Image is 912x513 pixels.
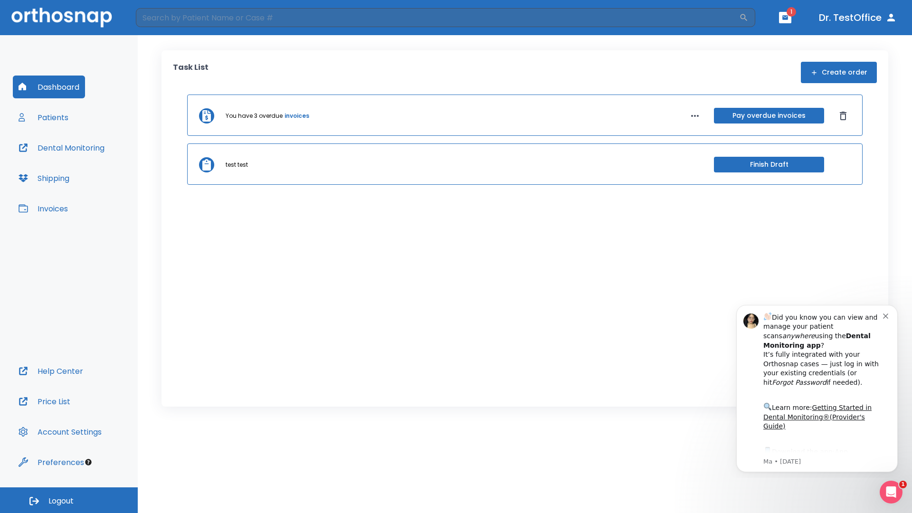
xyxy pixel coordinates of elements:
[41,161,161,170] p: Message from Ma, sent 6w ago
[226,161,248,169] p: test test
[13,136,110,159] button: Dental Monitoring
[836,108,851,123] button: Dismiss
[41,149,161,198] div: Download the app: | ​ Let us know if you need help getting started!
[13,106,74,129] button: Patients
[714,108,824,123] button: Pay overdue invoices
[899,481,907,488] span: 1
[285,112,309,120] a: invoices
[84,458,93,466] div: Tooltip anchor
[815,9,901,26] button: Dr. TestOffice
[13,420,107,443] button: Account Settings
[136,8,739,27] input: Search by Patient Name or Case #
[13,167,75,190] button: Shipping
[48,496,74,506] span: Logout
[41,152,126,169] a: App Store
[226,112,283,120] p: You have 3 overdue
[13,197,74,220] button: Invoices
[13,390,76,413] button: Price List
[880,481,902,503] iframe: Intercom live chat
[722,296,912,478] iframe: Intercom notifications message
[714,157,824,172] button: Finish Draft
[173,62,209,83] p: Task List
[11,8,112,27] img: Orthosnap
[13,360,89,382] button: Help Center
[801,62,877,83] button: Create order
[13,76,85,98] button: Dashboard
[161,15,169,22] button: Dismiss notification
[13,451,90,474] button: Preferences
[787,7,796,17] span: 1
